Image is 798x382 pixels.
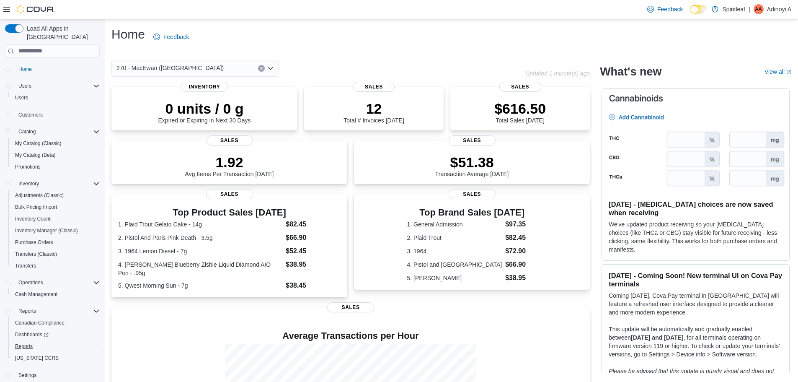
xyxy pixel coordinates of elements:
p: Adinoyi A [767,4,791,14]
a: Adjustments (Classic) [12,190,67,200]
a: Inventory Count [12,214,54,224]
button: Clear input [258,65,265,72]
button: Reports [2,305,103,317]
a: Canadian Compliance [12,318,68,328]
p: | [749,4,750,14]
button: Operations [15,278,46,288]
a: [US_STATE] CCRS [12,353,62,363]
span: My Catalog (Beta) [15,152,56,159]
img: Cova [17,5,54,13]
div: Total Sales [DATE] [494,100,546,124]
dt: 4. [PERSON_NAME] Blueberry Zlshie Liquid Diamond AIO Pen - .95g [118,260,282,277]
button: Transfers (Classic) [8,248,103,260]
button: Users [8,92,103,104]
span: Feedback [657,5,683,13]
span: Home [18,66,32,73]
dd: $38.95 [505,273,537,283]
a: Reports [12,341,36,351]
span: Transfers [12,261,100,271]
span: Purchase Orders [12,237,100,247]
span: 270 - MacEwan ([GEOGRAPHIC_DATA]) [116,63,224,73]
dt: 1. Plaid Trout Gelato Cake - 14g [118,220,282,229]
span: Adjustments (Classic) [15,192,64,199]
p: Spiritleaf [723,4,745,14]
button: Reports [8,340,103,352]
span: Operations [18,279,43,286]
h1: Home [111,26,145,43]
strong: [DATE] and [DATE] [631,334,683,341]
button: Adjustments (Classic) [8,190,103,201]
span: Inventory [181,82,228,92]
a: Transfers [12,261,39,271]
span: My Catalog (Classic) [15,140,62,147]
span: Reports [15,306,100,316]
dt: 5. Qwest Morning Sun - 7g [118,281,282,290]
a: My Catalog (Beta) [12,150,59,160]
a: Dashboards [12,330,52,340]
span: Promotions [12,162,100,172]
span: Dashboards [15,331,49,338]
span: Bulk Pricing Import [15,204,57,210]
dt: 2. Pistol And Paris Pink Death - 3.5g [118,234,282,242]
p: Coming [DATE], Cova Pay terminal in [GEOGRAPHIC_DATA] will feature a refreshed user interface des... [609,291,783,317]
dd: $66.90 [286,233,341,243]
a: Settings [15,370,40,380]
span: Catalog [18,128,36,135]
div: Expired or Expiring in Next 30 Days [158,100,251,124]
button: Home [2,63,103,75]
dd: $66.90 [505,260,537,270]
span: Sales [499,82,541,92]
span: Sales [353,82,395,92]
a: Dashboards [8,329,103,340]
button: Purchase Orders [8,236,103,248]
button: My Catalog (Beta) [8,149,103,161]
h2: What's new [600,65,661,78]
span: Adjustments (Classic) [12,190,100,200]
a: Promotions [12,162,44,172]
dd: $97.35 [505,219,537,229]
dt: 1. General Admission [407,220,502,229]
button: Inventory Manager (Classic) [8,225,103,236]
a: View allExternal link [764,68,791,75]
button: Catalog [15,127,39,137]
h4: Average Transactions per Hour [118,331,583,341]
span: Reports [18,308,36,314]
span: Inventory Count [15,216,51,222]
a: Home [15,64,35,74]
span: Customers [15,109,100,120]
button: Settings [2,369,103,381]
p: We've updated product receiving so your [MEDICAL_DATA] choices (like THCa or CBG) stay visible fo... [609,220,783,254]
span: Sales [449,135,496,146]
span: Settings [15,370,100,380]
span: My Catalog (Beta) [12,150,100,160]
a: Customers [15,110,46,120]
span: Inventory Manager (Classic) [15,227,78,234]
button: Open list of options [267,65,274,72]
button: Catalog [2,126,103,138]
dd: $82.45 [286,219,341,229]
span: Transfers [15,262,36,269]
span: Canadian Compliance [15,320,65,326]
span: Bulk Pricing Import [12,202,100,212]
span: AA [755,4,762,14]
a: Bulk Pricing Import [12,202,61,212]
p: $616.50 [494,100,546,117]
a: Transfers (Classic) [12,249,60,259]
p: 1.92 [185,154,274,171]
a: My Catalog (Classic) [12,138,65,148]
span: Inventory [15,179,100,189]
span: Customers [18,112,43,118]
button: Transfers [8,260,103,272]
span: Sales [206,189,253,199]
a: Purchase Orders [12,237,57,247]
p: $51.38 [435,154,509,171]
dd: $38.95 [286,260,341,270]
span: Sales [449,189,496,199]
span: Users [12,93,100,103]
h3: Top Product Sales [DATE] [118,208,341,218]
h3: [DATE] - [MEDICAL_DATA] choices are now saved when receiving [609,200,783,217]
button: Inventory [2,178,103,190]
a: Feedback [150,29,192,45]
button: Customers [2,109,103,121]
